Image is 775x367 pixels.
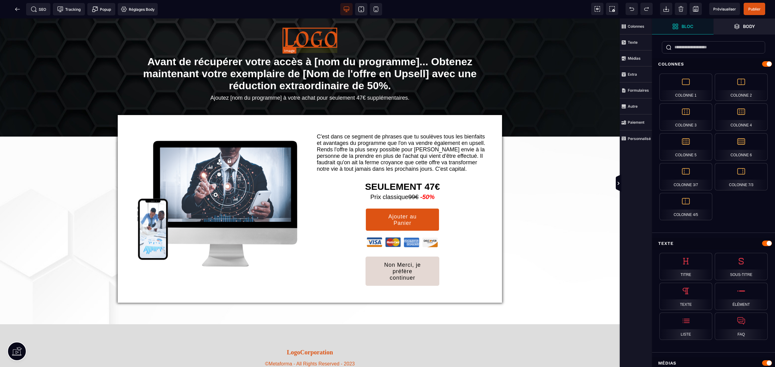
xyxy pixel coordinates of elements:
[659,253,712,280] div: Titre
[340,3,353,15] span: Voir bureau
[31,6,46,12] span: SEO
[227,341,393,361] text: ©Metaforma - All Rights Reserved - 2023 Conditions Générales - Politique de confidentialité - Men...
[713,7,736,11] span: Prévisualiser
[620,66,652,82] span: Extra
[606,3,618,15] span: Capture d'écran
[652,174,658,193] span: Afficher les vues
[620,114,652,130] span: Paiement
[659,103,712,131] div: Colonne 3
[143,37,480,73] b: Avant de récupérer votre accès à [nom du programme]... Obtenez maintenant votre exemplaire de [No...
[408,175,418,182] strike: 99€
[748,7,761,11] span: Publier
[420,175,435,182] b: -50%
[121,6,155,12] span: Réglages Body
[628,24,644,29] strong: Colonnes
[660,3,672,15] span: Importer
[137,122,298,249] img: 271_qss.png
[287,330,333,337] b: LogoCorporation
[640,3,653,15] span: Rétablir
[659,74,712,101] div: Colonne 1
[365,163,440,173] b: SEULEMENT 47€
[355,3,367,15] span: Voir tablette
[690,3,702,15] span: Enregistrer
[715,133,768,161] div: Colonne 6
[743,24,755,29] strong: Body
[659,313,712,340] div: Liste
[628,136,651,141] strong: Personnalisé
[366,238,439,267] button: Non Merci, je préfère continuer
[122,75,497,84] text: Ajoutez [nom du programme] à votre achat pour seulement 47€ supplémentaires.
[591,3,603,15] span: Voir les composants
[652,58,775,70] div: Colonnes
[675,3,687,15] span: Nettoyage
[620,34,652,50] span: Texte
[659,283,712,310] div: Texte
[317,114,488,155] text: C'est dans ce segment de phrases que tu soulèves tous les bienfaits et avantages du programme que...
[659,133,712,161] div: Colonne 5
[628,72,637,77] strong: Extra
[53,3,85,15] span: Code de suivi
[744,3,765,15] span: Enregistrer le contenu
[714,18,775,34] span: Ouvrir les calques
[628,104,638,109] strong: Autre
[652,18,714,34] span: Ouvrir les blocs
[370,175,435,182] span: Prix classique
[628,56,641,61] strong: Médias
[87,3,115,15] span: Créer une alerte modale
[715,253,768,280] div: Sous-titre
[118,3,158,15] span: Favicon
[715,74,768,101] div: Colonne 2
[366,190,439,213] button: Ajouter au Panier
[628,88,649,93] strong: Formulaires
[366,219,438,229] img: 266_credit-only.png
[283,9,338,29] img: 263_Logo_-_1.png
[659,163,712,190] div: Colonne 3/7
[715,163,768,190] div: Colonne 7/3
[57,6,81,12] span: Tracking
[370,3,382,15] span: Voir mobile
[620,50,652,66] span: Médias
[26,3,50,15] span: Métadata SEO
[652,238,775,249] div: Texte
[628,40,638,45] strong: Texte
[715,103,768,131] div: Colonne 4
[628,120,644,125] strong: Paiement
[92,6,111,12] span: Popup
[626,3,638,15] span: Défaire
[620,98,652,114] span: Autre
[620,82,652,98] span: Formulaires
[715,283,768,310] div: Élément
[620,130,652,146] span: Personnalisé
[11,3,24,15] span: Retour
[659,193,712,220] div: Colonne 4/5
[682,24,693,29] strong: Bloc
[709,3,740,15] span: Aperçu
[620,18,652,34] span: Colonnes
[715,313,768,340] div: FAQ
